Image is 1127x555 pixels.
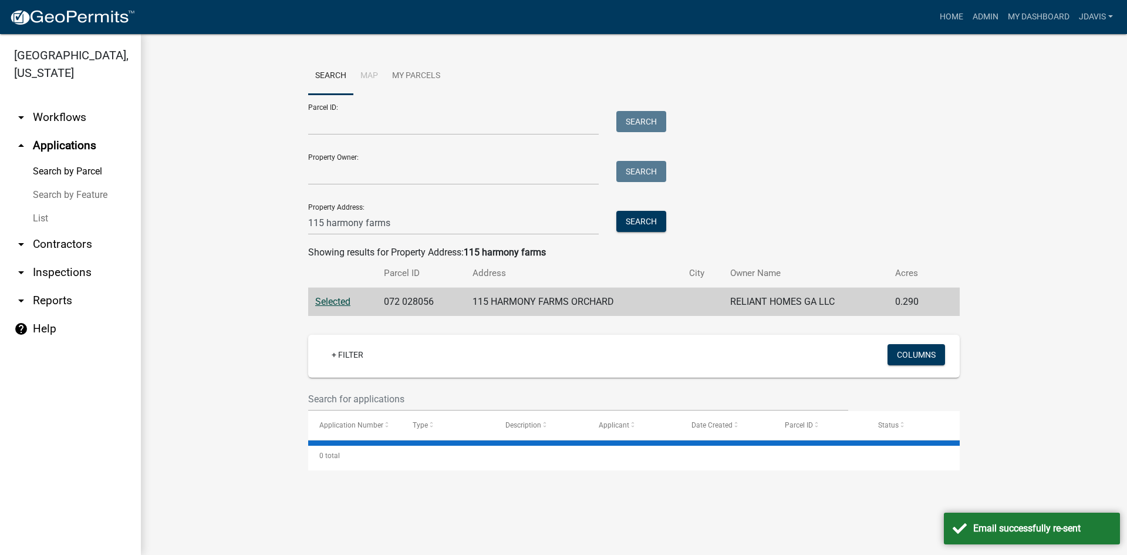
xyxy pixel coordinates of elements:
[14,237,28,251] i: arrow_drop_down
[599,421,629,429] span: Applicant
[973,522,1111,536] div: Email successfully re-sent
[616,111,666,132] button: Search
[505,421,541,429] span: Description
[308,58,353,95] a: Search
[315,296,350,307] a: Selected
[680,411,774,439] datatable-header-cell: Date Created
[588,411,681,439] datatable-header-cell: Applicant
[308,245,960,260] div: Showing results for Property Address:
[723,288,888,317] td: RELIANT HOMES GA LLC
[14,265,28,280] i: arrow_drop_down
[723,260,888,287] th: Owner Name
[691,421,733,429] span: Date Created
[14,139,28,153] i: arrow_drop_up
[308,387,848,411] input: Search for applications
[14,322,28,336] i: help
[465,288,682,317] td: 115 HARMONY FARMS ORCHARD
[888,260,940,287] th: Acres
[682,260,723,287] th: City
[935,6,968,28] a: Home
[14,294,28,308] i: arrow_drop_down
[1074,6,1118,28] a: jdavis
[464,247,546,258] strong: 115 harmony farms
[377,288,466,317] td: 072 028056
[401,411,495,439] datatable-header-cell: Type
[968,6,1003,28] a: Admin
[888,288,940,317] td: 0.290
[785,421,813,429] span: Parcel ID
[308,441,960,470] div: 0 total
[465,260,682,287] th: Address
[616,161,666,182] button: Search
[308,411,401,439] datatable-header-cell: Application Number
[385,58,447,95] a: My Parcels
[322,344,373,365] a: + Filter
[878,421,899,429] span: Status
[377,260,466,287] th: Parcel ID
[774,411,867,439] datatable-header-cell: Parcel ID
[413,421,428,429] span: Type
[616,211,666,232] button: Search
[14,110,28,125] i: arrow_drop_down
[866,411,960,439] datatable-header-cell: Status
[888,344,945,365] button: Columns
[1003,6,1074,28] a: My Dashboard
[494,411,588,439] datatable-header-cell: Description
[319,421,383,429] span: Application Number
